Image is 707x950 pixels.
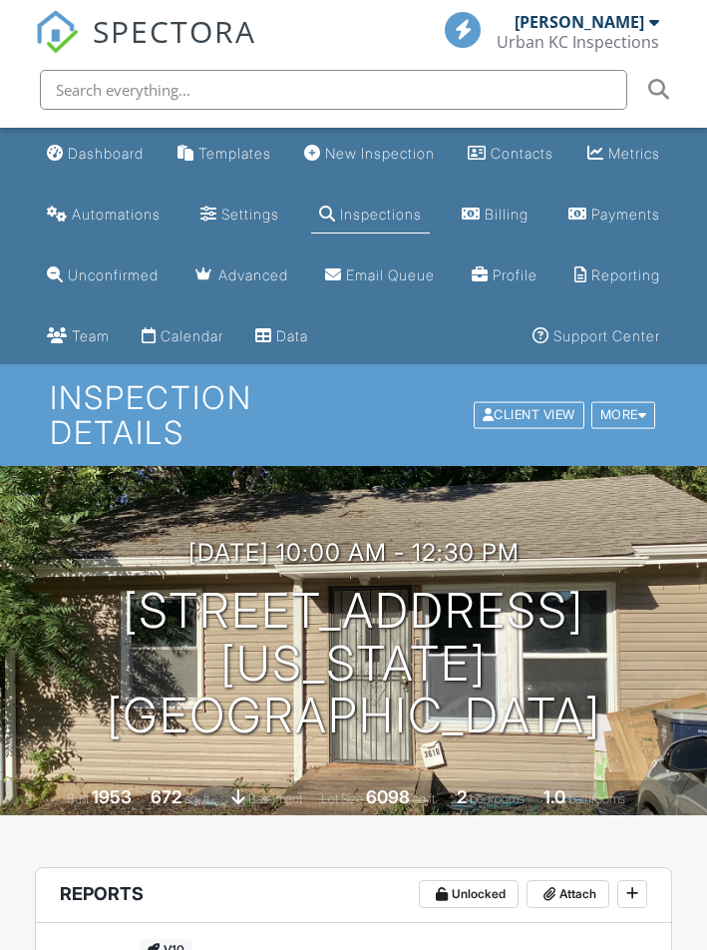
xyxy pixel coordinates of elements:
a: Reporting [566,257,668,294]
div: [PERSON_NAME] [515,12,644,32]
a: Client View [472,406,589,421]
div: 1.0 [543,786,565,807]
span: bedrooms [470,791,525,806]
div: Inspections [340,206,422,223]
a: Data [247,318,316,355]
a: New Inspection [296,136,443,173]
span: Lot Size [321,791,363,806]
a: Company Profile [464,257,545,294]
div: Contacts [491,145,553,162]
a: Automations (Basic) [39,197,169,234]
a: Billing [454,197,536,234]
span: Built [67,791,89,806]
div: 672 [151,786,181,807]
div: Email Queue [346,266,435,283]
h1: Inspection Details [50,380,657,450]
div: 6098 [366,786,410,807]
h1: [STREET_ADDRESS] [US_STATE][GEOGRAPHIC_DATA] [32,585,675,742]
div: Reporting [591,266,660,283]
a: Templates [170,136,279,173]
a: Metrics [579,136,668,173]
a: Settings [192,197,287,234]
div: Advanced [218,266,288,283]
div: Profile [493,266,537,283]
img: The Best Home Inspection Software - Spectora [35,10,79,54]
div: 2 [457,786,467,807]
div: New Inspection [325,145,435,162]
div: Data [276,327,308,344]
a: SPECTORA [35,27,256,69]
span: basement [248,791,302,806]
a: Contacts [460,136,561,173]
span: sq. ft. [184,791,212,806]
div: Team [72,327,110,344]
div: Automations [72,206,161,223]
a: Support Center [525,318,668,355]
div: Dashboard [68,145,144,162]
a: Calendar [134,318,231,355]
span: sq.ft. [413,791,438,806]
div: 1953 [92,786,132,807]
a: Team [39,318,118,355]
a: Email Queue [317,257,443,294]
h3: [DATE] 10:00 am - 12:30 pm [188,539,520,566]
div: More [591,401,656,428]
a: Unconfirmed [39,257,167,294]
div: Calendar [161,327,223,344]
span: SPECTORA [93,10,256,52]
a: Dashboard [39,136,152,173]
a: Payments [560,197,668,234]
div: Support Center [553,327,660,344]
div: Client View [474,401,584,428]
a: Advanced [187,257,296,294]
a: Inspections [311,197,430,234]
div: Urban KC Inspections [497,32,659,52]
div: Unconfirmed [68,266,159,283]
div: Billing [485,206,529,223]
div: Metrics [608,145,660,162]
span: bathrooms [568,791,625,806]
div: Payments [591,206,660,223]
input: Search everything... [40,70,627,110]
div: Settings [221,206,279,223]
div: Templates [198,145,271,162]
